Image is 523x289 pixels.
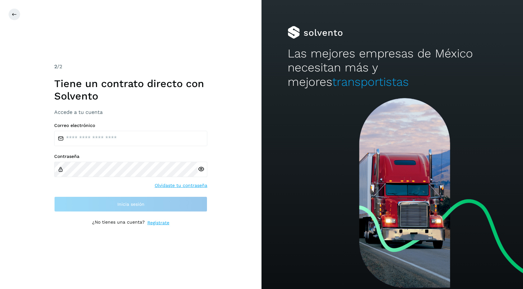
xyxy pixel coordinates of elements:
[54,78,207,102] h1: Tiene un contrato directo con Solvento
[117,202,144,206] span: Inicia sesión
[155,182,207,189] a: Olvidaste tu contraseña
[92,219,145,226] p: ¿No tienes una cuenta?
[54,63,57,70] span: 2
[288,47,497,89] h2: Las mejores empresas de México necesitan más y mejores
[54,123,207,128] label: Correo electrónico
[54,109,207,115] h3: Accede a tu cuenta
[54,196,207,212] button: Inicia sesión
[332,75,409,89] span: transportistas
[147,219,169,226] a: Regístrate
[54,154,207,159] label: Contraseña
[54,63,207,70] div: /2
